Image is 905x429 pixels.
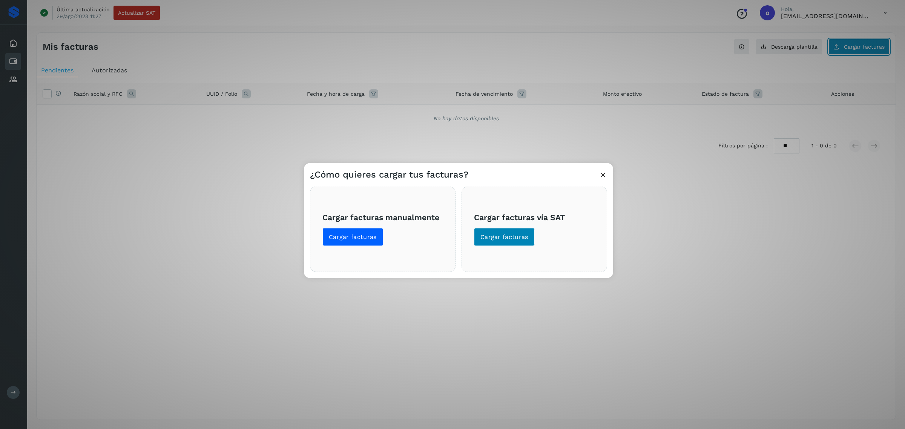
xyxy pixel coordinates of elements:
[322,228,383,246] button: Cargar facturas
[474,212,595,222] h3: Cargar facturas vía SAT
[474,228,535,246] button: Cargar facturas
[329,233,377,241] span: Cargar facturas
[480,233,528,241] span: Cargar facturas
[322,212,443,222] h3: Cargar facturas manualmente
[310,169,468,180] h3: ¿Cómo quieres cargar tus facturas?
